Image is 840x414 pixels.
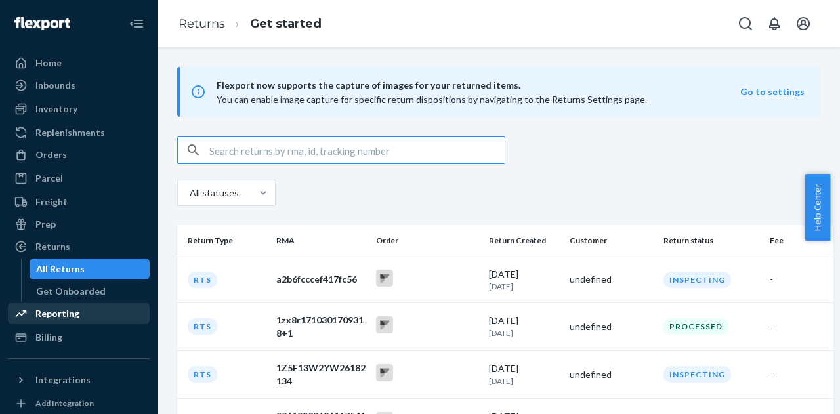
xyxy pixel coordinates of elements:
th: Return Created [484,225,565,257]
div: Orders [35,148,67,161]
div: Reporting [35,307,79,320]
a: Add Integration [8,396,150,411]
th: Return Type [177,225,271,257]
div: Freight [35,196,68,209]
a: All Returns [30,259,150,279]
button: Integrations [8,369,150,390]
div: Parcel [35,172,63,185]
a: Inbounds [8,75,150,96]
a: Freight [8,192,150,213]
a: Inventory [8,98,150,119]
img: Flexport logo [14,17,70,30]
div: Replenishments [35,126,105,139]
a: Reporting [8,303,150,324]
a: Home [8,52,150,73]
p: [DATE] [489,281,560,292]
div: undefined [570,273,653,286]
a: Get started [250,16,322,31]
a: Returns [8,236,150,257]
div: Integrations [35,373,91,386]
div: RTS [188,366,217,383]
div: undefined [570,368,653,381]
p: [DATE] [489,375,560,386]
div: [DATE] [489,362,560,386]
th: Customer [564,225,658,257]
div: 1Z5F13W2YW26182134 [276,362,366,388]
div: Processed [663,318,728,335]
div: All statuses [190,186,237,199]
button: Close Navigation [123,10,150,37]
div: Inspecting [663,272,731,288]
span: Flexport now supports the capture of images for your returned items. [217,77,740,93]
div: Inspecting [663,366,731,383]
div: Billing [35,331,62,344]
button: Help Center [805,174,830,241]
div: RTS [188,272,217,288]
th: Fee [765,225,833,257]
div: 1zx8r1710301709318+1 [276,314,366,340]
p: [DATE] [489,327,560,339]
div: Inbounds [35,79,75,92]
button: Go to settings [740,85,805,98]
div: All Returns [36,262,85,276]
div: [DATE] [489,268,560,292]
div: Prep [35,218,56,231]
th: RMA [271,225,371,257]
a: Returns [178,16,225,31]
a: Billing [8,327,150,348]
div: - [770,320,823,333]
button: Open account menu [790,10,816,37]
th: Return status [658,225,765,257]
button: Open Search Box [732,10,759,37]
div: Get Onboarded [36,285,106,298]
a: Parcel [8,168,150,189]
div: RTS [188,318,217,335]
div: [DATE] [489,314,560,339]
a: Replenishments [8,122,150,143]
div: - [770,273,823,286]
div: - [770,368,823,381]
th: Order [371,225,483,257]
span: You can enable image capture for specific return dispositions by navigating to the Returns Settin... [217,94,647,105]
a: Get Onboarded [30,281,150,302]
a: Prep [8,214,150,235]
div: Home [35,56,62,70]
ol: breadcrumbs [168,5,332,43]
a: Orders [8,144,150,165]
div: a2b6fcccef417fc56 [276,273,366,286]
div: Add Integration [35,398,94,409]
div: Returns [35,240,70,253]
input: Search returns by rma, id, tracking number [209,137,505,163]
div: undefined [570,320,653,333]
button: Open notifications [761,10,787,37]
div: Inventory [35,102,77,115]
